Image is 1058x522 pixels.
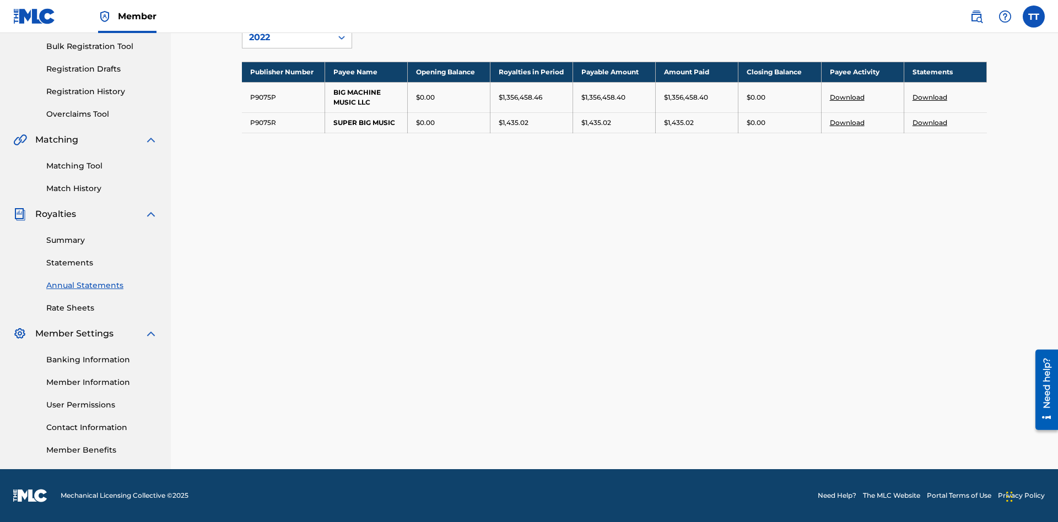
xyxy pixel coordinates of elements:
a: Registration Drafts [46,63,158,75]
div: Drag [1006,480,1013,513]
th: Payable Amount [573,62,656,82]
div: User Menu [1023,6,1045,28]
a: Member Information [46,377,158,388]
img: Royalties [13,208,26,221]
td: P9075P [242,82,325,112]
p: $1,356,458.46 [499,93,542,102]
td: P9075R [242,112,325,133]
img: Matching [13,133,27,146]
img: expand [144,133,158,146]
a: Download [913,118,947,127]
a: Banking Information [46,354,158,366]
th: Payee Name [325,62,407,82]
a: Download [830,93,865,101]
a: Privacy Policy [998,491,1045,501]
a: Statements [46,257,158,269]
p: $1,356,458.40 [664,93,708,102]
a: Contact Information [46,422,158,433]
p: $0.00 [747,93,765,102]
p: $1,435.02 [581,118,611,128]
a: Match History [46,183,158,194]
p: $1,435.02 [499,118,528,128]
iframe: Chat Widget [1003,469,1058,522]
img: Top Rightsholder [98,10,111,23]
img: expand [144,208,158,221]
th: Publisher Number [242,62,325,82]
img: MLC Logo [13,8,56,24]
a: Need Help? [818,491,856,501]
a: Overclaims Tool [46,108,158,120]
p: $0.00 [416,118,435,128]
p: $0.00 [747,118,765,128]
span: Royalties [35,208,76,221]
a: The MLC Website [863,491,920,501]
th: Statements [904,62,986,82]
span: Mechanical Licensing Collective © 2025 [61,491,188,501]
img: help [998,10,1012,23]
a: Matching Tool [46,160,158,172]
td: SUPER BIG MUSIC [325,112,407,133]
a: Member Benefits [46,444,158,456]
a: Download [830,118,865,127]
th: Opening Balance [407,62,490,82]
iframe: Resource Center [1027,345,1058,436]
div: Help [994,6,1016,28]
a: User Permissions [46,399,158,411]
a: Annual Statements [46,280,158,291]
img: search [970,10,983,23]
img: expand [144,327,158,340]
span: Matching [35,133,78,146]
a: Bulk Registration Tool [46,41,158,52]
th: Amount Paid [656,62,738,82]
a: Portal Terms of Use [927,491,991,501]
th: Payee Activity [821,62,904,82]
td: BIG MACHINE MUSIC LLC [325,82,407,112]
a: Rate Sheets [46,302,158,314]
a: Download [913,93,947,101]
img: logo [13,489,47,502]
span: Member [118,10,156,23]
a: Public Search [965,6,987,28]
p: $1,435.02 [664,118,694,128]
th: Closing Balance [738,62,821,82]
a: Registration History [46,86,158,97]
span: Member Settings [35,327,114,340]
a: Summary [46,235,158,246]
th: Royalties in Period [490,62,573,82]
p: $0.00 [416,93,435,102]
div: 2022 [249,31,325,44]
img: Member Settings [13,327,26,340]
p: $1,356,458.40 [581,93,625,102]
